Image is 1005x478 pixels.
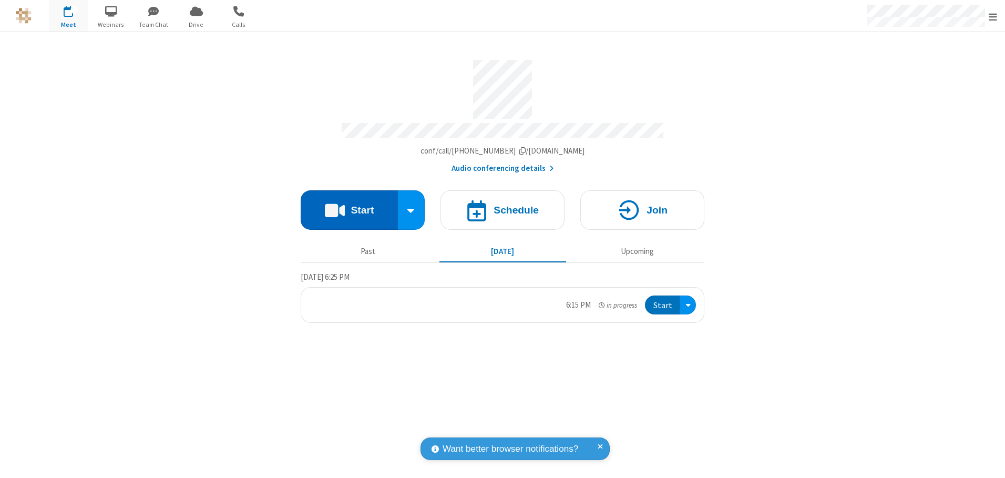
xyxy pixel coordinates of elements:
[647,205,668,215] h4: Join
[680,296,696,315] div: Open menu
[49,20,88,29] span: Meet
[91,20,131,29] span: Webinars
[398,190,425,230] div: Start conference options
[580,190,704,230] button: Join
[301,272,350,282] span: [DATE] 6:25 PM
[301,52,704,175] section: Account details
[439,241,566,261] button: [DATE]
[421,146,585,156] span: Copy my meeting room link
[134,20,173,29] span: Team Chat
[574,241,701,261] button: Upcoming
[599,300,637,310] em: in progress
[305,241,432,261] button: Past
[301,190,398,230] button: Start
[566,299,591,311] div: 6:15 PM
[351,205,374,215] h4: Start
[440,190,565,230] button: Schedule
[177,20,216,29] span: Drive
[16,8,32,24] img: QA Selenium DO NOT DELETE OR CHANGE
[421,145,585,157] button: Copy my meeting room linkCopy my meeting room link
[219,20,259,29] span: Calls
[443,442,578,456] span: Want better browser notifications?
[645,296,680,315] button: Start
[301,271,704,323] section: Today's Meetings
[452,162,554,175] button: Audio conferencing details
[494,205,539,215] h4: Schedule
[71,6,78,14] div: 1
